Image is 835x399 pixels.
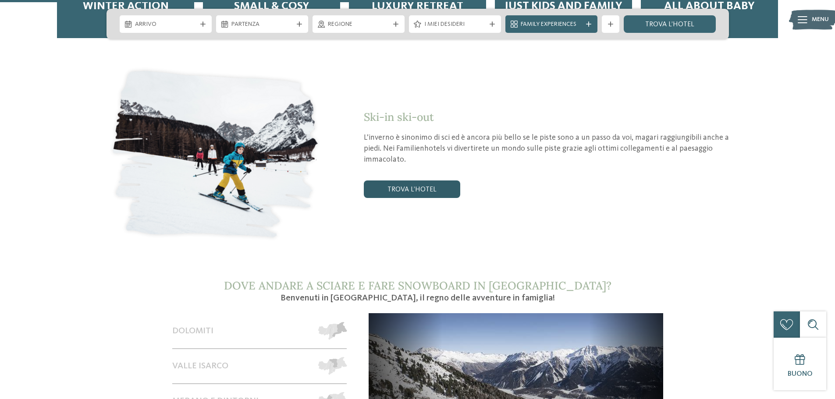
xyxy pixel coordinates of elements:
[624,15,716,33] a: trova l’hotel
[224,279,611,293] span: Dove andare a sciare e fare snowboard in [GEOGRAPHIC_DATA]?
[364,132,729,166] p: L’inverno è sinonimo di sci ed è ancora più bello se le piste sono a un passo da voi, magari ragg...
[364,180,460,198] a: trova l’hotel
[281,294,555,303] span: Benvenuti in [GEOGRAPHIC_DATA], il regno delle avventure in famiglia!
[231,20,293,29] span: Partenza
[424,20,486,29] span: I miei desideri
[328,20,389,29] span: Regione
[107,64,324,244] img: Hotel sulle piste da sci per bambini: divertimento senza confini
[788,371,813,378] span: Buono
[774,338,826,390] a: Buono
[521,20,582,29] span: Family Experiences
[172,361,228,371] span: Valle Isarco
[135,20,196,29] span: Arrivo
[172,326,213,336] span: Dolomiti
[364,110,434,124] span: Ski-in ski-out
